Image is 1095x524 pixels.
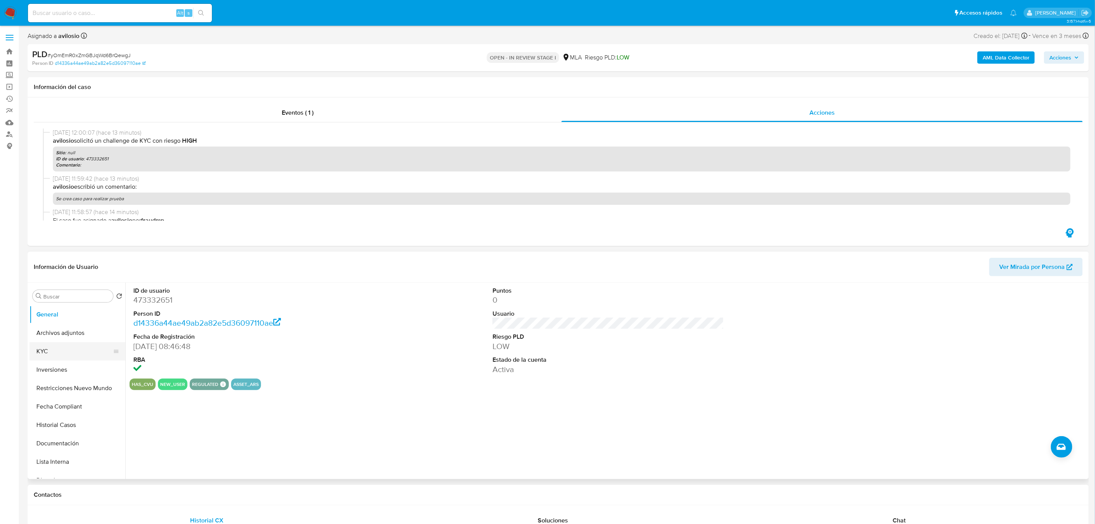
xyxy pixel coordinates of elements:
b: HIGH [182,136,197,145]
button: Documentación [30,434,125,453]
b: AML Data Collector [983,51,1029,64]
b: avilosio [57,31,79,40]
span: LOW [617,53,629,62]
p: Se crea caso para realizar prueba [53,193,1070,205]
b: PLD [32,48,48,60]
dt: Riesgo PLD [493,333,724,341]
b: ID de usuario [56,155,84,162]
span: Acciones [1049,51,1071,64]
button: asset_ars [233,383,259,386]
button: AML Data Collector [977,51,1035,64]
span: El caso fue asignado a por [53,216,1070,225]
b: fraudmp [141,216,164,225]
a: Salir [1081,9,1089,17]
button: Fecha Compliant [30,397,125,416]
dt: ID de usuario [133,287,365,295]
input: Buscar [43,293,110,300]
p: : null [56,150,1067,156]
b: avilosio [53,136,74,145]
button: regulated [192,383,218,386]
button: new_user [160,383,185,386]
span: Ver Mirada por Persona [999,258,1065,276]
span: Vence en 3 meses [1033,32,1082,40]
span: Eventos ( 1 ) [282,108,314,117]
button: General [30,305,125,324]
p: : 473332651 [56,156,1067,162]
dd: 0 [493,295,724,305]
a: d14336a44ae49ab2a82e5d36097110ae [55,60,146,67]
dd: Activa [493,364,724,375]
button: KYC [30,342,119,361]
dd: LOW [493,341,724,352]
b: avilosio [53,182,74,191]
h1: Contactos [34,491,1083,499]
span: [DATE] 11:59:42 (hace 13 minutos) [53,175,1070,183]
button: Direcciones [30,471,125,489]
span: Accesos rápidos [960,9,1003,17]
dt: Puntos [493,287,724,295]
b: Person ID [32,60,53,67]
a: d14336a44ae49ab2a82e5d36097110ae [133,317,281,328]
p: OPEN - IN REVIEW STAGE I [487,52,559,63]
p: andres.vilosio@mercadolibre.com [1035,9,1079,16]
button: Lista Interna [30,453,125,471]
span: Riesgo PLD: [585,53,629,62]
h1: Información de Usuario [34,263,98,271]
dd: 473332651 [133,295,365,305]
b: Comentario [56,161,80,168]
button: Volver al orden por defecto [116,293,122,302]
dt: Person ID [133,310,365,318]
div: MLA [562,53,582,62]
h1: Información del caso [34,83,1083,91]
b: Sitio [56,149,65,156]
span: - [1029,31,1031,41]
p: solicitó un challenge de KYC con riesgo [53,137,1070,145]
button: Ver Mirada por Persona [989,258,1083,276]
div: Creado el: [DATE] [974,31,1028,41]
span: Alt [177,9,183,16]
button: has_cvu [132,383,153,386]
dt: Fecha de Registración [133,333,365,341]
button: Inversiones [30,361,125,379]
button: Buscar [36,293,42,299]
button: Acciones [1044,51,1084,64]
dt: RBA [133,356,365,364]
input: Buscar usuario o caso... [28,8,212,18]
dd: [DATE] 08:46:48 [133,341,365,352]
p: : [56,162,1067,168]
dt: Usuario [493,310,724,318]
b: avilosio [111,216,132,225]
a: Notificaciones [1010,10,1017,16]
dt: Estado de la cuenta [493,356,724,364]
span: Acciones [809,108,835,117]
button: search-icon [193,8,209,18]
span: Asignado a [28,32,79,40]
button: Restricciones Nuevo Mundo [30,379,125,397]
button: Archivos adjuntos [30,324,125,342]
span: s [187,9,190,16]
span: [DATE] 12:00:07 (hace 13 minutos) [53,129,1070,137]
button: Historial Casos [30,416,125,434]
p: escribió un comentario: [53,183,1070,191]
span: # yOmEmR0xZmGBJqWd6BrQewgJ [48,51,131,59]
span: [DATE] 11:58:57 (hace 14 minutos) [53,208,1070,216]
